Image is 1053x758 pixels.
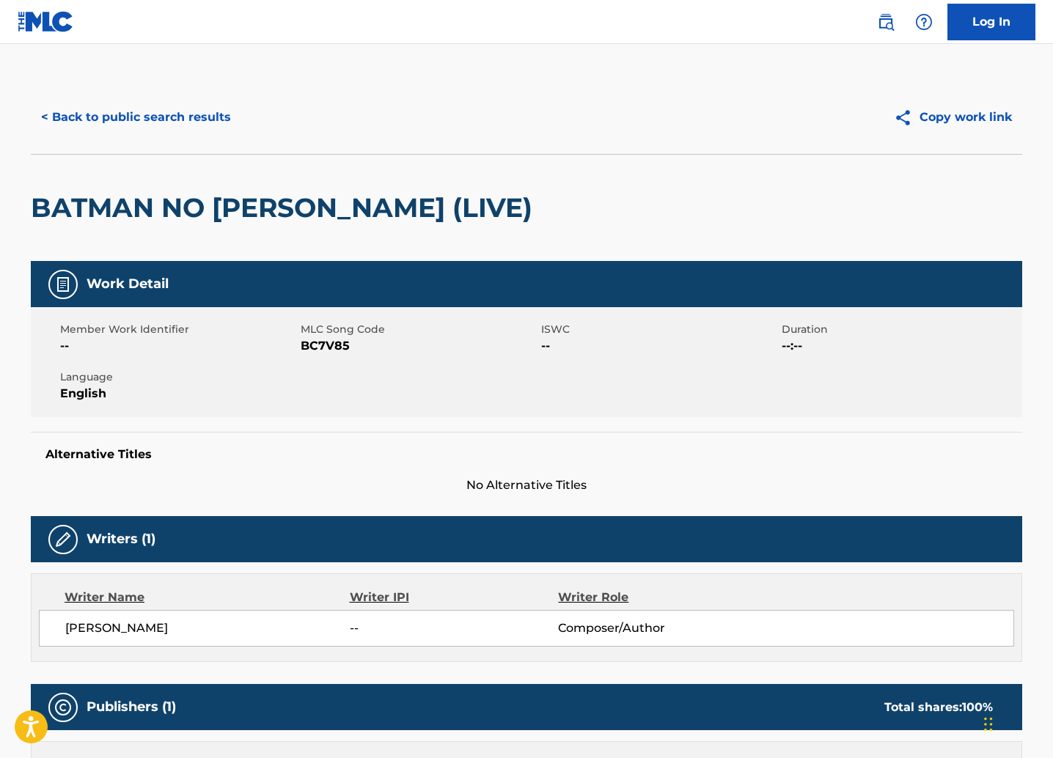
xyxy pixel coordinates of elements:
[87,531,155,548] h5: Writers (1)
[782,337,1019,355] span: --:--
[54,531,72,548] img: Writers
[915,13,933,31] img: help
[541,337,778,355] span: --
[884,699,993,716] div: Total shares:
[54,699,72,716] img: Publishers
[301,322,537,337] span: MLC Song Code
[909,7,939,37] div: Help
[541,322,778,337] span: ISWC
[894,108,920,127] img: Copy work link
[350,619,558,637] span: --
[558,619,748,637] span: Composer/Author
[350,589,559,606] div: Writer IPI
[60,385,297,402] span: English
[877,13,895,31] img: search
[54,276,72,293] img: Work Detail
[18,11,74,32] img: MLC Logo
[301,337,537,355] span: BC7V85
[558,589,748,606] div: Writer Role
[31,99,241,136] button: < Back to public search results
[884,99,1022,136] button: Copy work link
[980,688,1053,758] div: Widget chat
[871,7,900,37] a: Public Search
[60,322,297,337] span: Member Work Identifier
[87,276,169,292] h5: Work Detail
[87,699,176,715] h5: Publishers (1)
[65,619,350,637] span: [PERSON_NAME]
[45,447,1008,462] h5: Alternative Titles
[947,4,1035,40] a: Log In
[984,702,993,746] div: Trascina
[65,589,350,606] div: Writer Name
[60,337,297,355] span: --
[962,700,993,714] span: 100 %
[782,322,1019,337] span: Duration
[31,476,1022,494] span: No Alternative Titles
[60,369,297,385] span: Language
[980,688,1053,758] iframe: Chat Widget
[31,191,540,224] h2: BATMAN NO [PERSON_NAME] (LIVE)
